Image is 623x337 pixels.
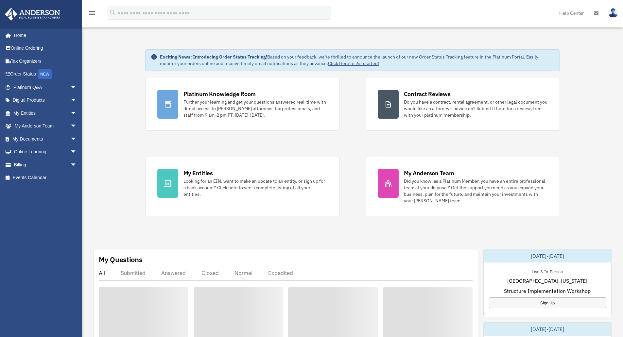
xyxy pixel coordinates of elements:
a: Click Here to get started! [328,60,379,66]
div: [DATE]-[DATE] [484,323,611,336]
a: My Anderson Teamarrow_drop_down [5,120,87,133]
div: Contract Reviews [404,90,451,98]
span: arrow_drop_down [70,145,83,159]
span: [GEOGRAPHIC_DATA], [US_STATE] [507,277,587,285]
a: Online Ordering [5,42,87,55]
div: Looking for an EIN, want to make an update to an entity, or sign up for a bank account? Click her... [183,178,327,197]
div: Do you have a contract, rental agreement, or other legal document you would like an attorney's ad... [404,99,548,118]
a: My Entitiesarrow_drop_down [5,107,87,120]
a: Billingarrow_drop_down [5,158,87,171]
a: Events Calendar [5,171,87,184]
span: Structure Implementation Workshop [504,287,591,295]
div: All [99,270,105,276]
strong: Exciting News: Introducing Order Status Tracking! [160,54,267,60]
div: Did you know, as a Platinum Member, you have an entire professional team at your disposal? Get th... [404,178,548,204]
div: Closed [201,270,219,276]
a: Contract Reviews Do you have a contract, rental agreement, or other legal document you would like... [366,78,560,131]
span: arrow_drop_down [70,107,83,120]
a: Sign Up [489,297,606,308]
a: Home [5,29,83,42]
img: Anderson Advisors Platinum Portal [3,8,62,21]
span: arrow_drop_down [70,81,83,94]
span: arrow_drop_down [70,120,83,133]
a: Online Learningarrow_drop_down [5,145,87,159]
div: NEW [38,69,52,79]
span: arrow_drop_down [70,94,83,107]
a: Order StatusNEW [5,68,87,81]
a: Platinum Knowledge Room Further your learning and get your questions answered real-time with dire... [145,78,339,131]
a: Platinum Q&Aarrow_drop_down [5,81,87,94]
div: [DATE]-[DATE] [484,249,611,262]
span: arrow_drop_down [70,132,83,146]
a: Digital Productsarrow_drop_down [5,94,87,107]
div: Expedited [268,270,293,276]
div: Answered [161,270,186,276]
div: My Entities [183,169,213,177]
a: menu [88,11,96,17]
span: arrow_drop_down [70,158,83,172]
div: Live & In-Person [527,268,568,275]
div: Submitted [121,270,146,276]
i: search [109,9,116,16]
img: User Pic [608,8,618,18]
a: My Documentsarrow_drop_down [5,132,87,145]
div: My Anderson Team [404,169,454,177]
a: My Entities Looking for an EIN, want to make an update to an entity, or sign up for a bank accoun... [145,157,339,216]
div: Normal [234,270,252,276]
div: My Questions [99,255,143,264]
a: My Anderson Team Did you know, as a Platinum Member, you have an entire professional team at your... [366,157,560,216]
a: Tax Organizers [5,55,87,68]
div: Platinum Knowledge Room [183,90,256,98]
div: Further your learning and get your questions answered real-time with direct access to [PERSON_NAM... [183,99,327,118]
div: Based on your feedback, we're thrilled to announce the launch of our new Order Status Tracking fe... [160,54,554,67]
i: menu [88,9,96,17]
